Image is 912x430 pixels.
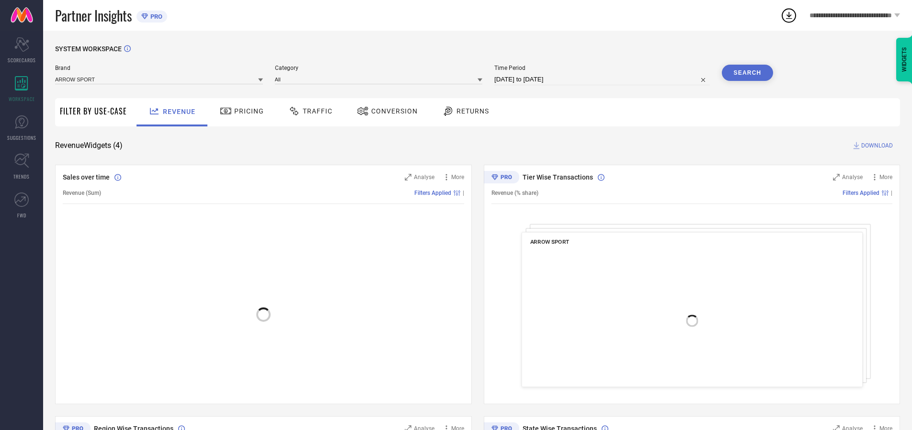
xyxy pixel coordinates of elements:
[13,173,30,180] span: TRENDS
[530,238,569,245] span: ARROW SPORT
[55,6,132,25] span: Partner Insights
[842,174,863,181] span: Analyse
[414,190,451,196] span: Filters Applied
[891,190,892,196] span: |
[833,174,840,181] svg: Zoom
[63,190,101,196] span: Revenue (Sum)
[55,141,123,150] span: Revenue Widgets ( 4 )
[861,141,893,150] span: DOWNLOAD
[494,74,710,85] input: Select time period
[163,108,195,115] span: Revenue
[371,107,418,115] span: Conversion
[722,65,774,81] button: Search
[843,190,879,196] span: Filters Applied
[55,65,263,71] span: Brand
[484,171,519,185] div: Premium
[63,173,110,181] span: Sales over time
[60,105,127,117] span: Filter By Use-Case
[303,107,332,115] span: Traffic
[17,212,26,219] span: FWD
[456,107,489,115] span: Returns
[491,190,538,196] span: Revenue (% share)
[405,174,411,181] svg: Zoom
[9,95,35,102] span: WORKSPACE
[414,174,434,181] span: Analyse
[494,65,710,71] span: Time Period
[234,107,264,115] span: Pricing
[7,134,36,141] span: SUGGESTIONS
[463,190,464,196] span: |
[8,57,36,64] span: SCORECARDS
[879,174,892,181] span: More
[55,45,122,53] span: SYSTEM WORKSPACE
[148,13,162,20] span: PRO
[451,174,464,181] span: More
[275,65,483,71] span: Category
[523,173,593,181] span: Tier Wise Transactions
[780,7,798,24] div: Open download list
